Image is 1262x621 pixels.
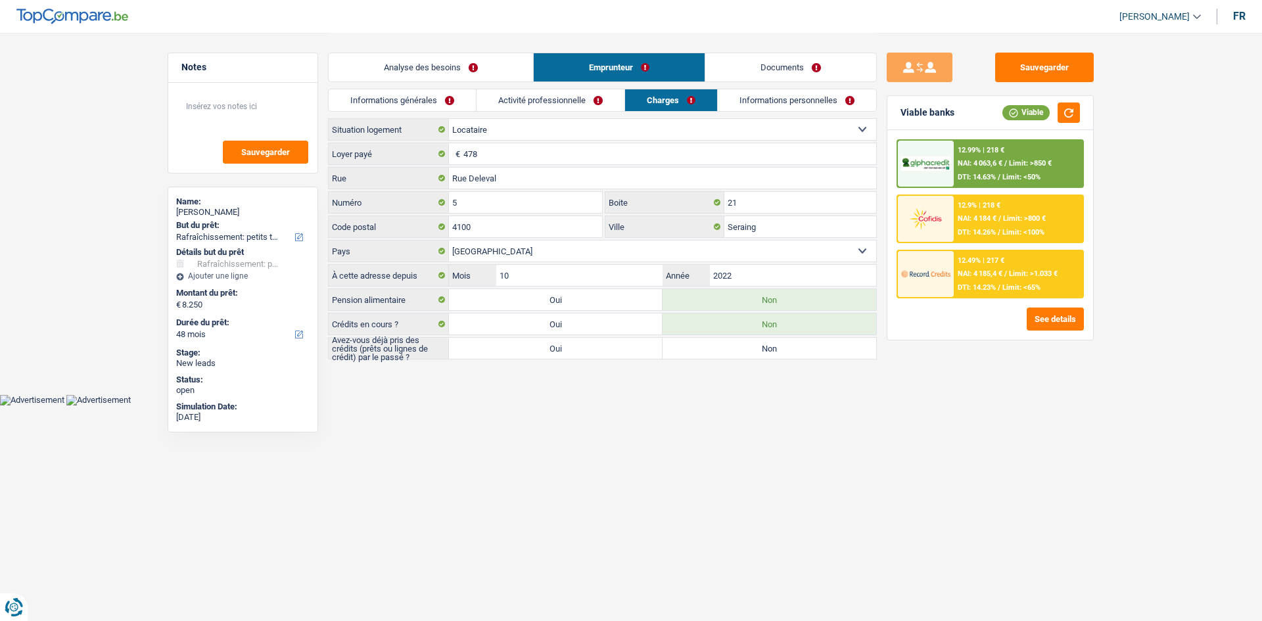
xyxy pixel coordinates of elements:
[176,271,310,281] div: Ajouter une ligne
[176,385,310,396] div: open
[329,53,533,81] a: Analyse des besoins
[496,265,663,286] input: MM
[901,156,950,172] img: AlphaCredit
[663,289,876,310] label: Non
[998,283,1000,292] span: /
[66,395,131,405] img: Advertisement
[176,348,310,358] div: Stage:
[1002,173,1040,181] span: Limit: <50%
[1003,214,1046,223] span: Limit: >800 €
[329,265,449,286] label: À cette adresse depuis
[958,256,1004,265] div: 12.49% | 217 €
[241,148,290,156] span: Sauvegarder
[176,375,310,385] div: Status:
[329,192,449,213] label: Numéro
[1002,228,1044,237] span: Limit: <100%
[1233,10,1246,22] div: fr
[1027,308,1084,331] button: See details
[329,313,449,334] label: Crédits en cours ?
[329,119,449,140] label: Situation logement
[710,265,876,286] input: AAAA
[995,53,1094,82] button: Sauvegarder
[449,143,463,164] span: €
[1009,159,1052,168] span: Limit: >850 €
[901,262,950,286] img: Record Credits
[663,265,709,286] label: Année
[181,62,304,73] h5: Notes
[176,300,181,310] span: €
[705,53,876,81] a: Documents
[1002,105,1050,120] div: Viable
[1004,269,1007,278] span: /
[958,269,1002,278] span: NAI: 4 185,4 €
[449,265,496,286] label: Mois
[329,168,449,189] label: Rue
[958,173,996,181] span: DTI: 14.63%
[958,228,996,237] span: DTI: 14.26%
[605,192,725,213] label: Boite
[900,107,954,118] div: Viable banks
[329,241,449,262] label: Pays
[176,288,307,298] label: Montant du prêt:
[718,89,876,111] a: Informations personnelles
[176,196,310,207] div: Name:
[176,412,310,423] div: [DATE]
[1004,159,1007,168] span: /
[329,143,449,164] label: Loyer payé
[16,9,128,24] img: TopCompare Logo
[998,214,1001,223] span: /
[958,159,1002,168] span: NAI: 4 063,6 €
[176,358,310,369] div: New leads
[477,89,624,111] a: Activité professionnelle
[176,247,310,258] div: Détails but du prêt
[998,228,1000,237] span: /
[329,89,476,111] a: Informations générales
[176,220,307,231] label: But du prêt:
[449,313,663,334] label: Oui
[625,89,717,111] a: Charges
[1119,11,1190,22] span: [PERSON_NAME]
[663,338,876,359] label: Non
[534,53,705,81] a: Emprunteur
[958,146,1004,154] div: 12.99% | 218 €
[1009,269,1058,278] span: Limit: >1.033 €
[223,141,308,164] button: Sauvegarder
[663,313,876,334] label: Non
[329,289,449,310] label: Pension alimentaire
[176,402,310,412] div: Simulation Date:
[329,338,449,359] label: Avez-vous déjà pris des crédits (prêts ou lignes de crédit) par le passé ?
[958,214,996,223] span: NAI: 4 184 €
[958,283,996,292] span: DTI: 14.23%
[176,207,310,218] div: [PERSON_NAME]
[329,216,449,237] label: Code postal
[958,201,1000,210] div: 12.9% | 218 €
[1002,283,1040,292] span: Limit: <65%
[449,289,663,310] label: Oui
[449,338,663,359] label: Oui
[998,173,1000,181] span: /
[1109,6,1201,28] a: [PERSON_NAME]
[176,317,307,328] label: Durée du prêt:
[901,206,950,231] img: Cofidis
[605,216,725,237] label: Ville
